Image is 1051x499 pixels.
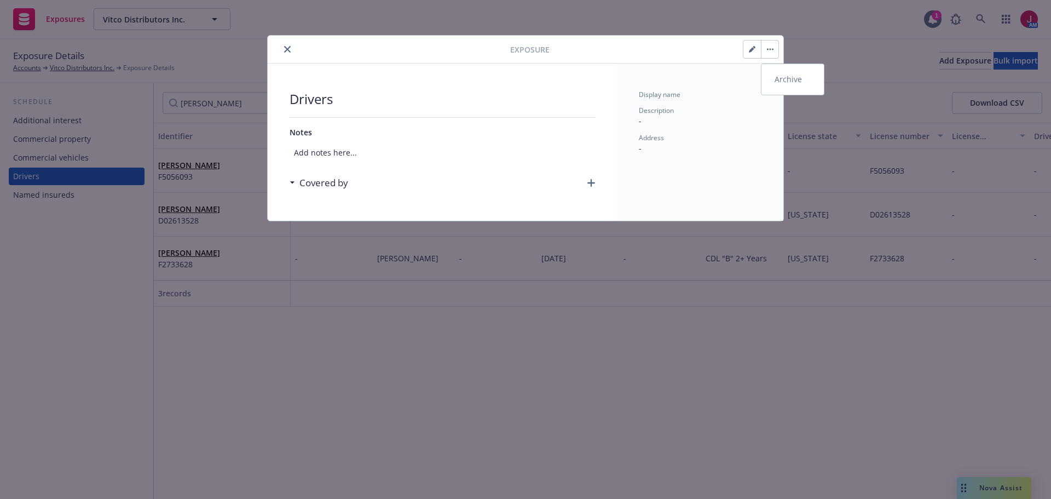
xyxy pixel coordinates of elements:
span: Add notes here... [290,142,595,163]
div: Covered by [290,176,348,190]
span: Drivers [290,90,595,108]
span: Address [639,133,664,142]
span: - [639,116,642,126]
span: - [639,143,642,153]
h3: Covered by [299,176,348,190]
button: close [281,43,294,56]
span: Description [639,106,674,115]
span: Display name [639,90,680,99]
span: Notes [290,127,312,137]
span: Exposure [510,44,550,55]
